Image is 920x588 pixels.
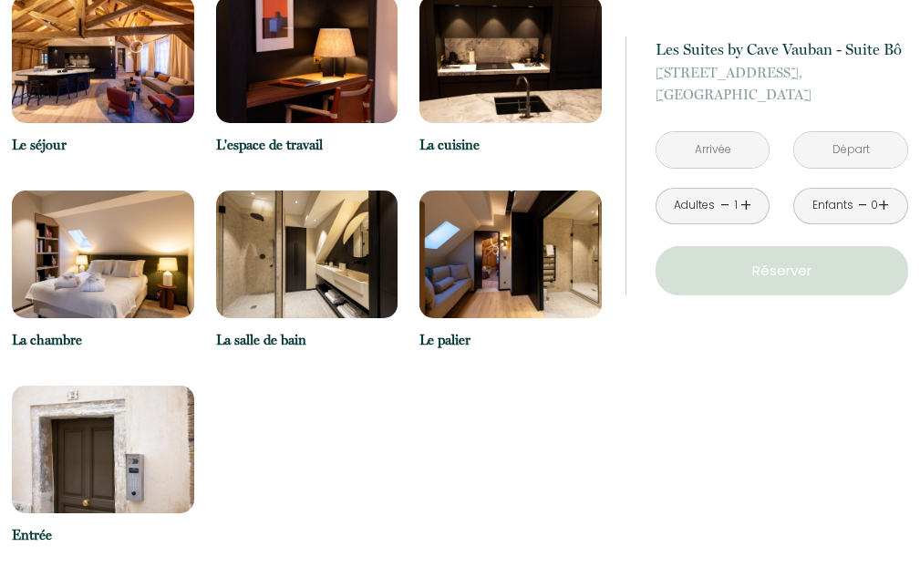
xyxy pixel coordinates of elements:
p: Le palier [419,329,601,351]
div: Enfants [812,197,853,214]
div: 1 [732,197,740,214]
img: 17365061715554.jpg [419,191,601,318]
p: La cuisine [419,134,601,156]
img: 17365071402932.jpg [12,386,193,513]
p: L'espace de travail [216,134,398,156]
p: La chambre [12,329,193,351]
input: Arrivée [656,132,769,168]
p: La salle de bain [216,329,398,351]
img: 17365062217497.jpg [12,191,193,318]
p: Réserver [662,260,902,282]
button: Réserver [656,246,908,295]
img: 17365060993379.jpg [216,191,398,318]
a: + [740,191,751,220]
div: 0 [870,197,878,214]
a: + [878,191,889,220]
p: [GEOGRAPHIC_DATA] [656,62,908,106]
a: - [720,191,730,220]
span: [STREET_ADDRESS], [656,62,908,84]
p: Les Suites by Cave Vauban - Suite Bô [656,36,908,62]
div: Adultes [674,197,715,214]
p: Entrée [12,524,193,546]
input: Départ [794,132,906,168]
p: Le séjour [12,134,193,156]
a: - [858,191,868,220]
